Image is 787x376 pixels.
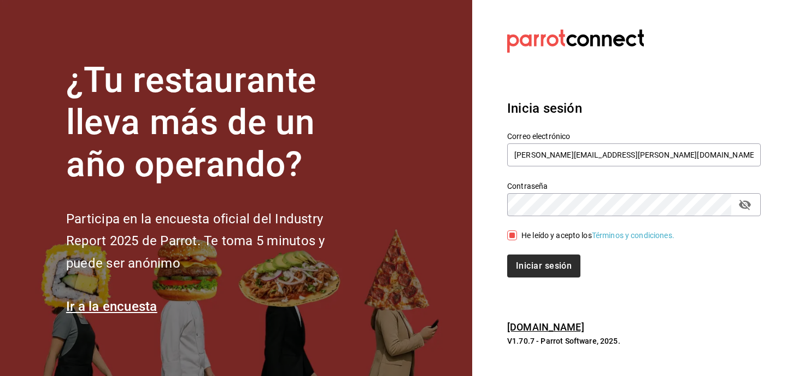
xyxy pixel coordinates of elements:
label: Contraseña [507,182,761,190]
a: [DOMAIN_NAME] [507,321,584,333]
h1: ¿Tu restaurante lleva más de un año operando? [66,60,361,186]
p: V1.70.7 - Parrot Software, 2025. [507,335,761,346]
h2: Participa en la encuesta oficial del Industry Report 2025 de Parrot. Te toma 5 minutos y puede se... [66,208,361,275]
input: Ingresa tu correo electrónico [507,143,761,166]
a: Ir a la encuesta [66,299,157,314]
label: Correo electrónico [507,132,761,140]
a: Términos y condiciones. [592,231,674,240]
button: passwordField [736,195,754,214]
button: Iniciar sesión [507,254,580,277]
div: He leído y acepto los [521,230,674,241]
h3: Inicia sesión [507,99,761,118]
